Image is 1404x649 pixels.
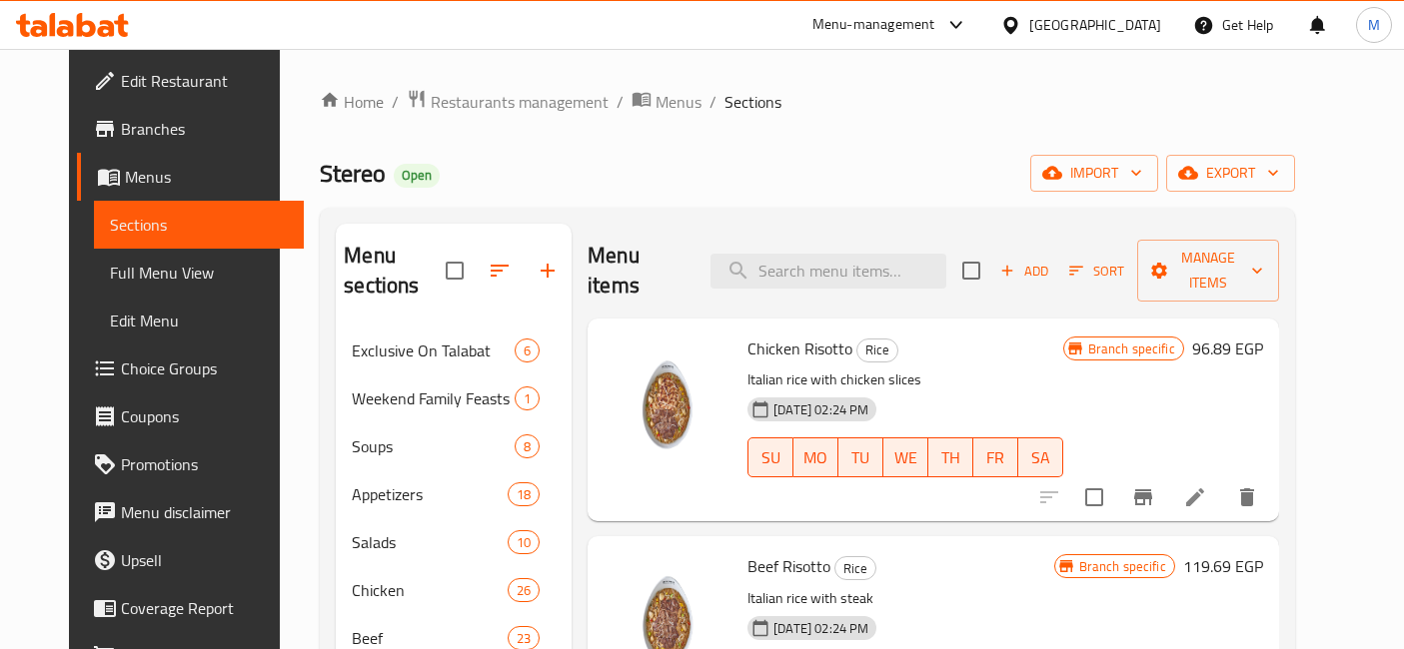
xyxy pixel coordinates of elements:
[710,254,946,289] input: search
[77,584,304,632] a: Coverage Report
[431,90,609,114] span: Restaurants management
[1119,473,1167,521] button: Branch-specific-item
[516,389,539,408] span: 1
[1030,155,1158,192] button: import
[524,247,572,295] button: Add section
[121,404,288,428] span: Coupons
[407,89,609,115] a: Restaurants management
[1046,161,1142,186] span: import
[320,89,1294,115] nav: breadcrumb
[1192,334,1263,362] h6: 96.89 EGP
[1153,246,1263,296] span: Manage items
[1018,437,1063,477] button: SA
[1183,485,1207,509] a: Edit menu item
[336,566,572,614] div: Chicken26
[857,338,897,361] span: Rice
[992,256,1056,287] button: Add
[928,437,973,477] button: TH
[604,334,731,462] img: Chicken Risotto
[515,386,540,410] div: items
[973,437,1018,477] button: FR
[121,548,288,572] span: Upsell
[394,164,440,188] div: Open
[516,437,539,456] span: 8
[352,530,508,554] span: Salads
[812,13,935,37] div: Menu-management
[515,338,540,362] div: items
[992,256,1056,287] span: Add item
[1166,155,1295,192] button: export
[392,90,399,114] li: /
[121,117,288,141] span: Branches
[336,326,572,374] div: Exclusive On Talabat6
[121,356,288,380] span: Choice Groups
[320,90,384,114] a: Home
[336,374,572,422] div: Weekend Family Feasts1
[1080,339,1183,358] span: Branch specific
[509,581,539,600] span: 26
[709,90,716,114] li: /
[1182,161,1279,186] span: export
[747,437,793,477] button: SU
[834,556,876,580] div: Rice
[344,241,446,301] h2: Menu sections
[1071,557,1174,576] span: Branch specific
[981,443,1010,472] span: FR
[747,551,830,581] span: Beef Risotto
[1064,256,1129,287] button: Sort
[77,488,304,536] a: Menu disclaimer
[110,309,288,332] span: Edit Menu
[1368,14,1380,36] span: M
[1026,443,1055,472] span: SA
[509,533,539,552] span: 10
[394,167,440,184] span: Open
[765,619,876,638] span: [DATE] 02:24 PM
[110,261,288,285] span: Full Menu View
[336,422,572,470] div: Soups8
[352,338,515,362] span: Exclusive On Talabat
[1029,14,1161,36] div: [GEOGRAPHIC_DATA]
[835,557,875,580] span: Rice
[747,367,1062,392] p: Italian rice with chicken slices
[617,90,624,114] li: /
[77,344,304,392] a: Choice Groups
[121,452,288,476] span: Promotions
[77,392,304,440] a: Coupons
[936,443,965,472] span: TH
[801,443,830,472] span: MO
[352,434,515,458] span: Soups
[883,437,928,477] button: WE
[352,578,508,602] div: Chicken
[476,247,524,295] span: Sort sections
[793,437,838,477] button: MO
[656,90,702,114] span: Menus
[336,518,572,566] div: Salads10
[508,482,540,506] div: items
[1223,473,1271,521] button: delete
[509,485,539,504] span: 18
[724,90,781,114] span: Sections
[77,153,304,201] a: Menus
[508,578,540,602] div: items
[125,165,288,189] span: Menus
[515,434,540,458] div: items
[352,386,515,410] span: Weekend Family Feasts
[121,69,288,93] span: Edit Restaurant
[77,57,304,105] a: Edit Restaurant
[77,105,304,153] a: Branches
[891,443,920,472] span: WE
[77,440,304,488] a: Promotions
[997,260,1051,283] span: Add
[94,249,304,297] a: Full Menu View
[1183,552,1263,580] h6: 119.69 EGP
[1137,240,1279,302] button: Manage items
[352,482,508,506] span: Appetizers
[336,470,572,518] div: Appetizers18
[856,338,898,362] div: Rice
[77,536,304,584] a: Upsell
[320,151,386,196] span: Stereo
